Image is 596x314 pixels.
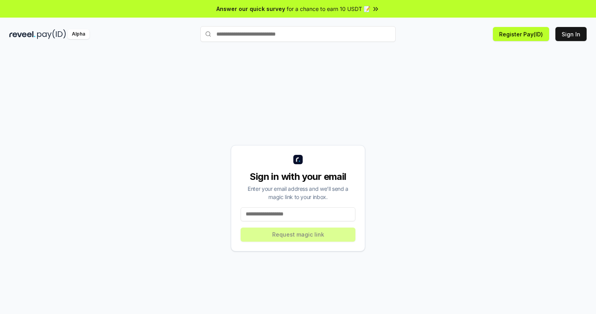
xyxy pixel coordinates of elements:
img: pay_id [37,29,66,39]
div: Sign in with your email [241,170,355,183]
div: Alpha [68,29,89,39]
span: for a chance to earn 10 USDT 📝 [287,5,370,13]
img: logo_small [293,155,303,164]
div: Enter your email address and we’ll send a magic link to your inbox. [241,185,355,201]
button: Register Pay(ID) [493,27,549,41]
img: reveel_dark [9,29,36,39]
span: Answer our quick survey [216,5,285,13]
button: Sign In [555,27,587,41]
